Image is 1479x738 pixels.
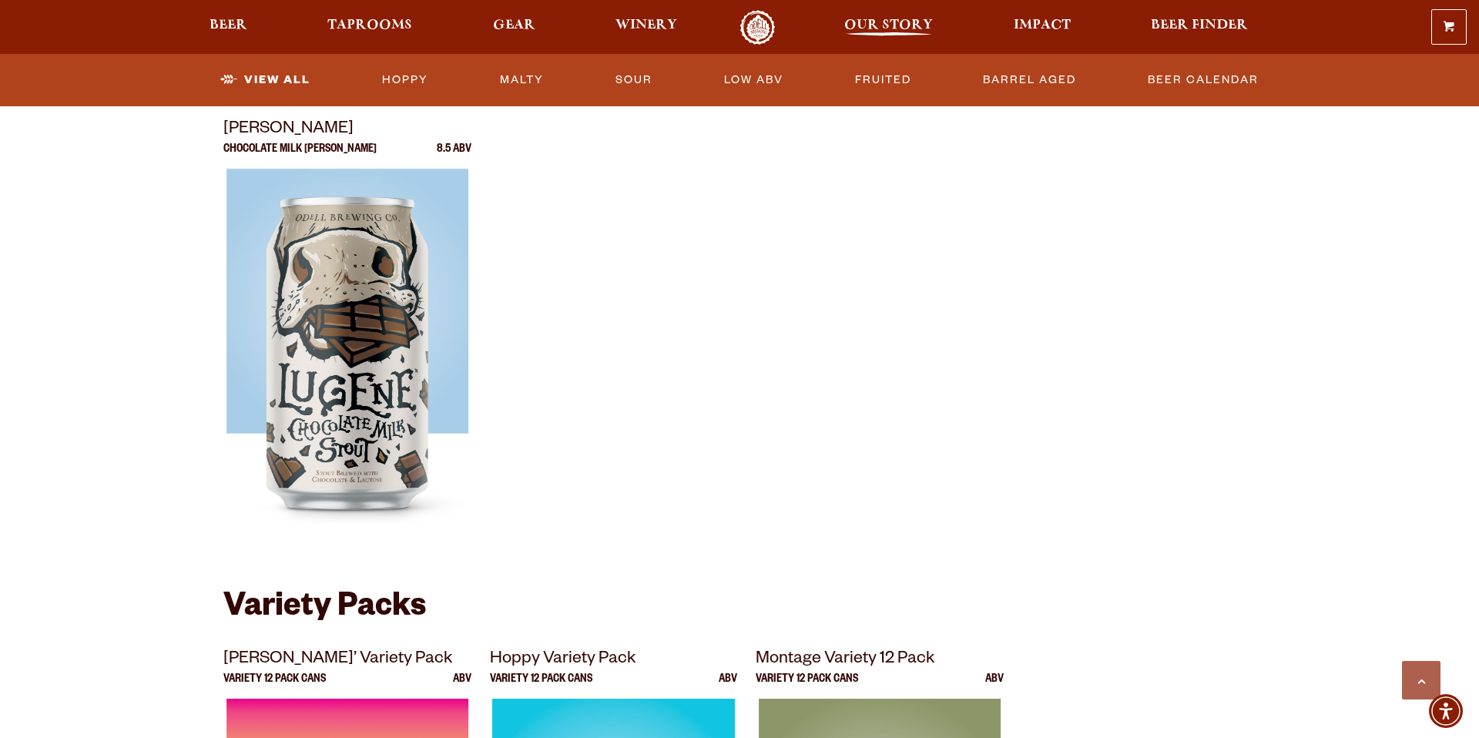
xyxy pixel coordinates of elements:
span: Gear [493,19,535,32]
a: View All [214,62,317,98]
a: Our Story [834,10,943,45]
p: [PERSON_NAME] [223,116,471,144]
span: Our Story [844,19,933,32]
a: Winery [605,10,687,45]
a: Taprooms [317,10,422,45]
a: Malty [494,62,550,98]
p: ABV [985,674,1004,699]
a: Impact [1004,10,1081,45]
p: [PERSON_NAME]’ Variety Pack [223,646,471,674]
p: 8.5 ABV [437,144,471,169]
p: ABV [719,674,737,699]
a: Fruited [849,62,917,98]
p: Variety 12 Pack Cans [756,674,858,699]
a: Scroll to top [1402,661,1440,699]
a: Barrel Aged [977,62,1082,98]
img: Lugene [226,169,468,554]
a: Beer Calendar [1142,62,1265,98]
p: ABV [453,674,471,699]
span: Winery [615,19,677,32]
p: Variety 12 Pack Cans [223,674,326,699]
p: Variety 12 Pack Cans [490,674,592,699]
span: Impact [1014,19,1071,32]
a: Sour [609,62,659,98]
a: [PERSON_NAME] Chocolate Milk [PERSON_NAME] 8.5 ABV Lugene Lugene [223,116,471,554]
span: Beer Finder [1151,19,1248,32]
span: Beer [210,19,247,32]
h2: Variety Packs [223,591,1256,628]
a: Beer [200,10,257,45]
p: Hoppy Variety Pack [490,646,738,674]
a: Low ABV [718,62,790,98]
p: Montage Variety 12 Pack [756,646,1004,674]
p: Chocolate Milk [PERSON_NAME] [223,144,377,169]
div: Accessibility Menu [1429,694,1463,728]
span: Taprooms [327,19,412,32]
a: Gear [483,10,545,45]
a: Odell Home [729,10,786,45]
a: Hoppy [376,62,434,98]
a: Beer Finder [1141,10,1258,45]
